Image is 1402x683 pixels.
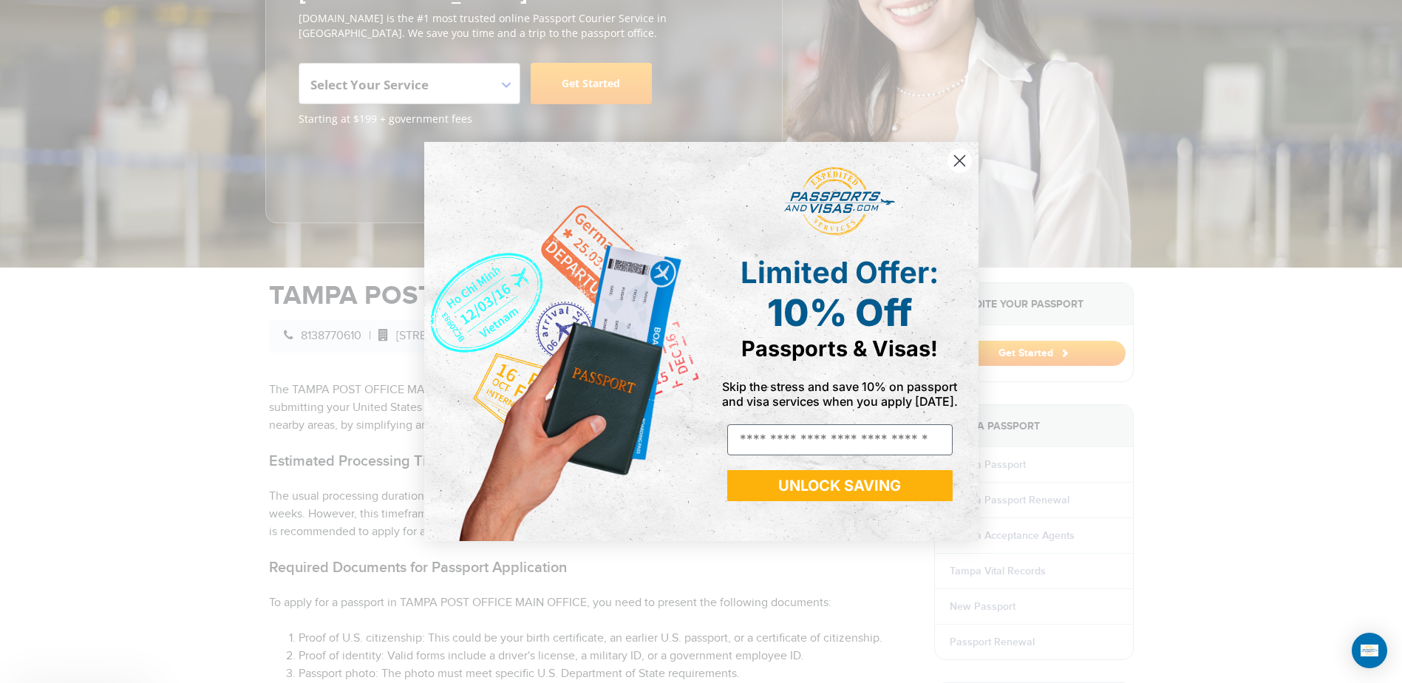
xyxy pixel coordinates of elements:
span: Limited Offer: [741,254,939,290]
span: Skip the stress and save 10% on passport and visa services when you apply [DATE]. [722,379,958,409]
button: Close dialog [947,148,973,174]
span: 10% Off [767,290,912,335]
div: Open Intercom Messenger [1352,633,1387,668]
img: passports and visas [784,167,895,237]
span: Passports & Visas! [741,336,938,361]
img: de9cda0d-0715-46ca-9a25-073762a91ba7.png [424,142,701,541]
button: UNLOCK SAVING [727,470,953,501]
